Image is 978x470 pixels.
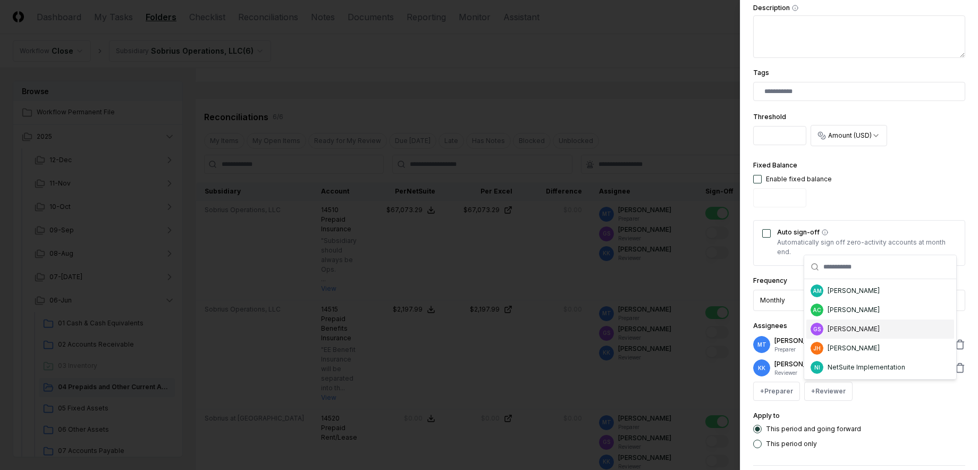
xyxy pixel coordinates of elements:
[813,306,821,314] span: AC
[822,229,828,236] button: Auto sign-off
[753,69,769,77] label: Tags
[753,5,965,11] label: Description
[774,346,854,354] p: Preparer
[766,441,817,447] label: This period only
[828,363,905,372] div: NetSuite Implementation
[753,382,800,401] button: +Preparer
[766,174,832,184] div: Enable fixed balance
[828,343,880,353] div: [PERSON_NAME]
[792,5,798,11] button: Description
[757,341,766,349] span: MT
[753,276,787,284] label: Frequency
[813,345,821,352] span: JH
[814,364,820,372] span: NI
[753,412,780,419] label: Apply to
[753,161,797,169] label: Fixed Balance
[766,426,861,432] label: This period and going forward
[777,238,956,257] p: Automatically sign off zero-activity accounts at month end.
[753,113,786,121] label: Threshold
[774,369,854,377] p: Reviewer
[774,359,854,369] p: [PERSON_NAME]
[828,286,880,296] div: [PERSON_NAME]
[804,279,956,379] div: Suggestions
[774,336,854,346] p: [PERSON_NAME]
[758,364,765,372] span: KK
[828,324,880,334] div: [PERSON_NAME]
[753,322,787,330] label: Assignees
[813,325,821,333] span: GS
[777,229,956,236] label: Auto sign-off
[828,305,880,315] div: [PERSON_NAME]
[804,382,853,401] button: +Reviewer
[813,287,822,295] span: AM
